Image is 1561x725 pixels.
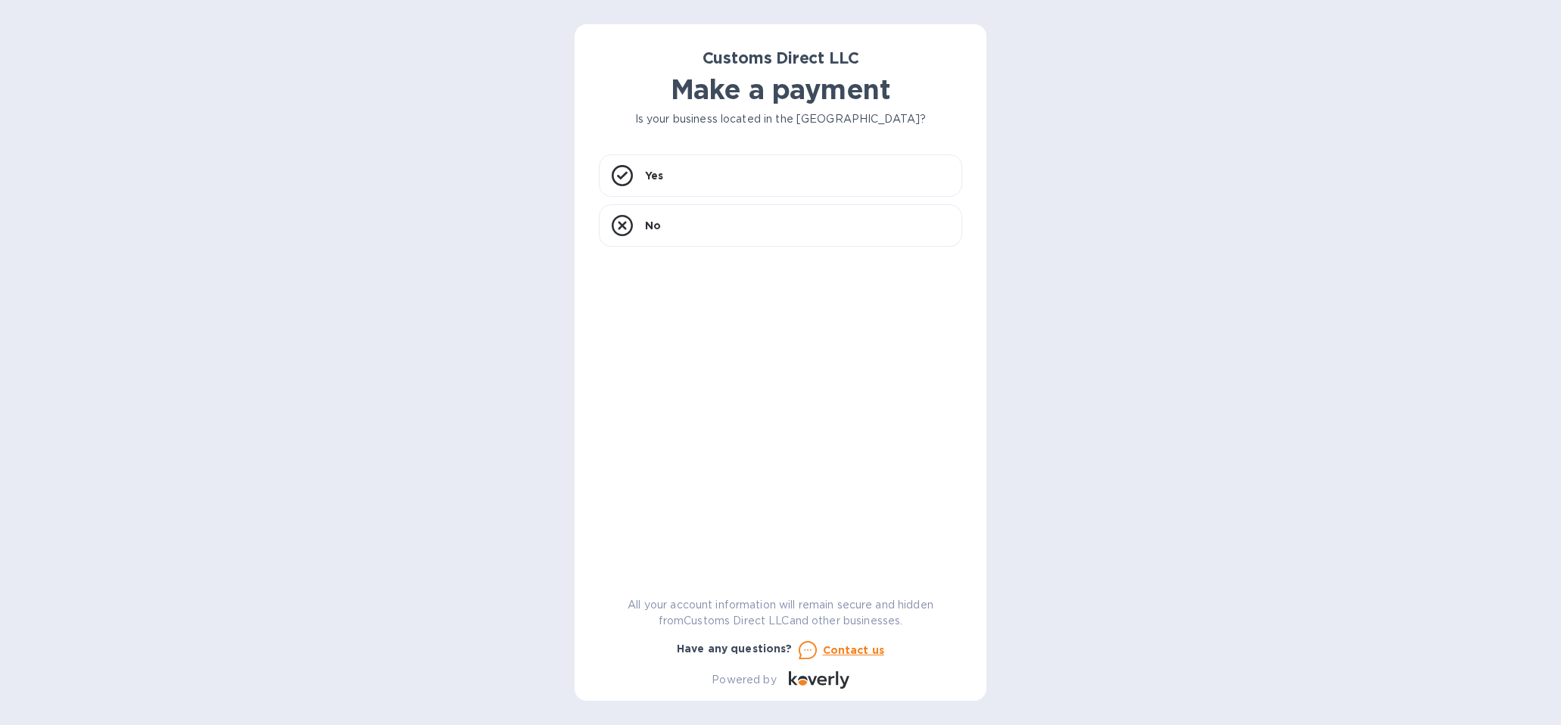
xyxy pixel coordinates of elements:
p: Yes [645,168,663,183]
u: Contact us [823,644,885,656]
b: Have any questions? [677,643,793,655]
h1: Make a payment [599,73,962,105]
p: Is your business located in the [GEOGRAPHIC_DATA]? [599,111,962,127]
p: All your account information will remain secure and hidden from Customs Direct LLC and other busi... [599,597,962,629]
p: No [645,218,661,233]
b: Customs Direct LLC [703,48,859,67]
p: Powered by [712,672,776,688]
